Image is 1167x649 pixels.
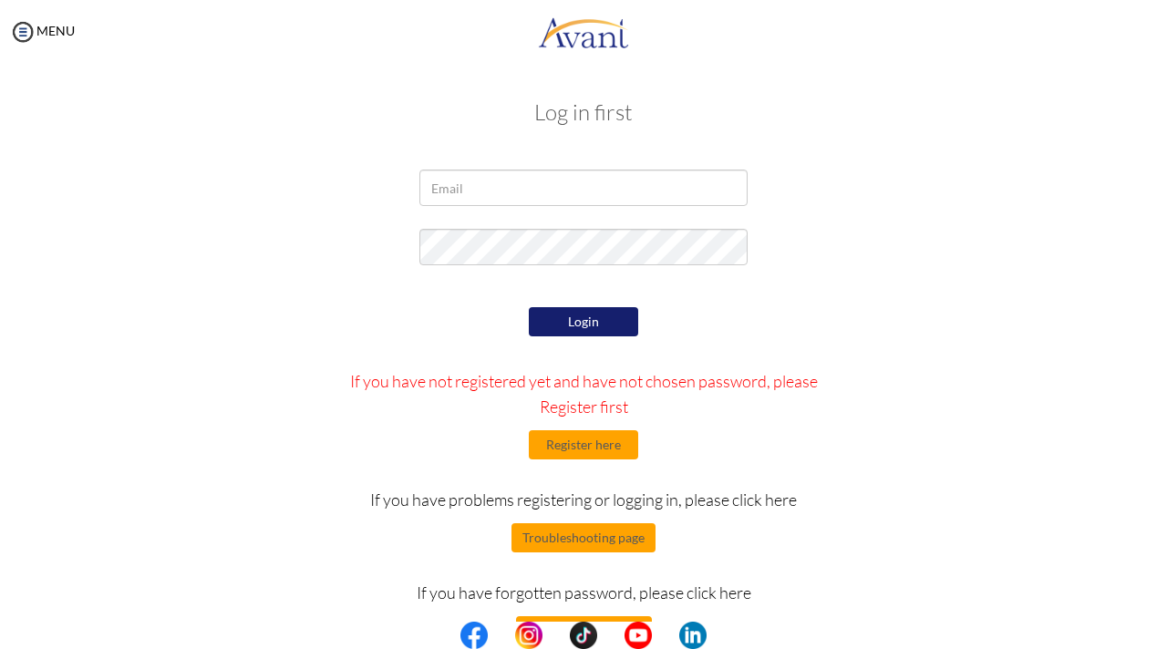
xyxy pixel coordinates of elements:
[597,622,625,649] img: blank.png
[625,622,652,649] img: yt.png
[331,580,837,605] p: If you have forgotten password, please click here
[529,307,638,336] button: Login
[516,616,652,645] button: Forgotten password
[652,622,679,649] img: blank.png
[9,18,36,46] img: icon-menu.png
[529,430,638,459] button: Register here
[331,368,837,419] p: If you have not registered yet and have not chosen password, please Register first
[64,100,1103,124] h3: Log in first
[331,487,837,512] p: If you have problems registering or logging in, please click here
[488,622,515,649] img: blank.png
[9,23,75,38] a: MENU
[511,523,656,552] button: Troubleshooting page
[460,622,488,649] img: fb.png
[538,5,629,59] img: logo.png
[515,622,542,649] img: in.png
[570,622,597,649] img: tt.png
[419,170,748,206] input: Email
[542,622,570,649] img: blank.png
[679,622,707,649] img: li.png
